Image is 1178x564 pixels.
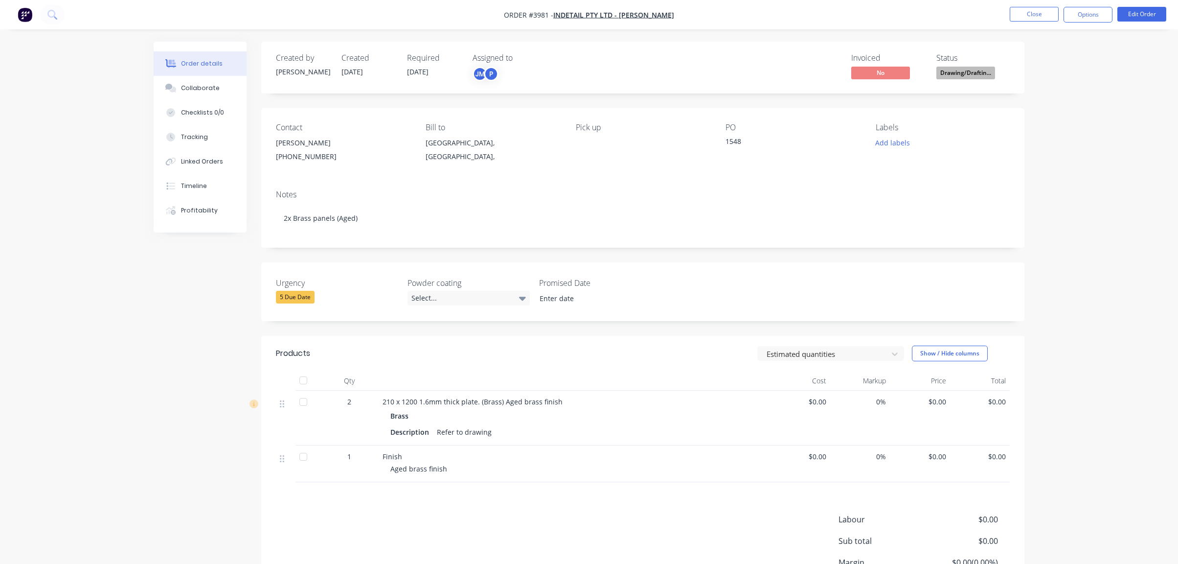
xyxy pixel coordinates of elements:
[576,123,710,132] div: Pick up
[407,67,429,76] span: [DATE]
[876,123,1010,132] div: Labels
[926,535,998,547] span: $0.00
[954,451,1006,462] span: $0.00
[1064,7,1112,23] button: Options
[154,100,247,125] button: Checklists 0/0
[926,514,998,525] span: $0.00
[834,451,886,462] span: 0%
[276,136,410,150] div: [PERSON_NAME]
[408,277,530,289] label: Powder coating
[838,535,926,547] span: Sub total
[894,397,946,407] span: $0.00
[276,150,410,164] div: [PHONE_NUMBER]
[954,397,1006,407] span: $0.00
[950,371,1010,391] div: Total
[834,397,886,407] span: 0%
[383,452,402,461] span: Finish
[347,451,351,462] span: 1
[383,397,563,406] span: 210 x 1200 1.6mm thick plate. (Brass) Aged brass finish
[276,123,410,132] div: Contact
[276,53,330,63] div: Created by
[426,123,560,132] div: Bill to
[276,190,1010,199] div: Notes
[390,464,447,473] span: Aged brass finish
[181,206,218,215] div: Profitability
[539,277,661,289] label: Promised Date
[408,291,530,305] div: Select...
[433,425,496,439] div: Refer to drawing
[936,67,995,79] span: Drawing/Draftin...
[181,133,208,141] div: Tracking
[504,10,553,20] span: Order #3981 -
[890,371,950,391] div: Price
[18,7,32,22] img: Factory
[390,409,412,423] div: Brass
[341,67,363,76] span: [DATE]
[426,136,560,167] div: [GEOGRAPHIC_DATA], [GEOGRAPHIC_DATA],
[154,149,247,174] button: Linked Orders
[851,67,910,79] span: No
[533,291,655,306] input: Enter date
[936,53,1010,63] div: Status
[774,451,826,462] span: $0.00
[154,174,247,198] button: Timeline
[181,157,223,166] div: Linked Orders
[320,371,379,391] div: Qty
[154,76,247,100] button: Collaborate
[426,136,560,164] div: [GEOGRAPHIC_DATA], [GEOGRAPHIC_DATA],
[473,67,498,81] button: JMP
[276,277,398,289] label: Urgency
[1010,7,1059,22] button: Close
[553,10,674,20] a: Indetail Pty Ltd - [PERSON_NAME]
[851,53,925,63] div: Invoiced
[154,51,247,76] button: Order details
[770,371,830,391] div: Cost
[347,397,351,407] span: 2
[1117,7,1166,22] button: Edit Order
[838,514,926,525] span: Labour
[473,67,487,81] div: JM
[276,291,315,304] div: 5 Due Date
[181,108,224,117] div: Checklists 0/0
[154,125,247,149] button: Tracking
[181,182,207,190] div: Timeline
[725,136,848,150] div: 1548
[870,136,915,149] button: Add labels
[830,371,890,391] div: Markup
[276,67,330,77] div: [PERSON_NAME]
[154,198,247,223] button: Profitability
[936,67,995,81] button: Drawing/Draftin...
[181,84,220,93] div: Collaborate
[894,451,946,462] span: $0.00
[484,67,498,81] div: P
[774,397,826,407] span: $0.00
[276,203,1010,233] div: 2x Brass panels (Aged)
[181,59,223,68] div: Order details
[725,123,860,132] div: PO
[390,425,433,439] div: Description
[407,53,461,63] div: Required
[473,53,570,63] div: Assigned to
[276,136,410,167] div: [PERSON_NAME][PHONE_NUMBER]
[276,348,310,359] div: Products
[912,346,988,361] button: Show / Hide columns
[341,53,395,63] div: Created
